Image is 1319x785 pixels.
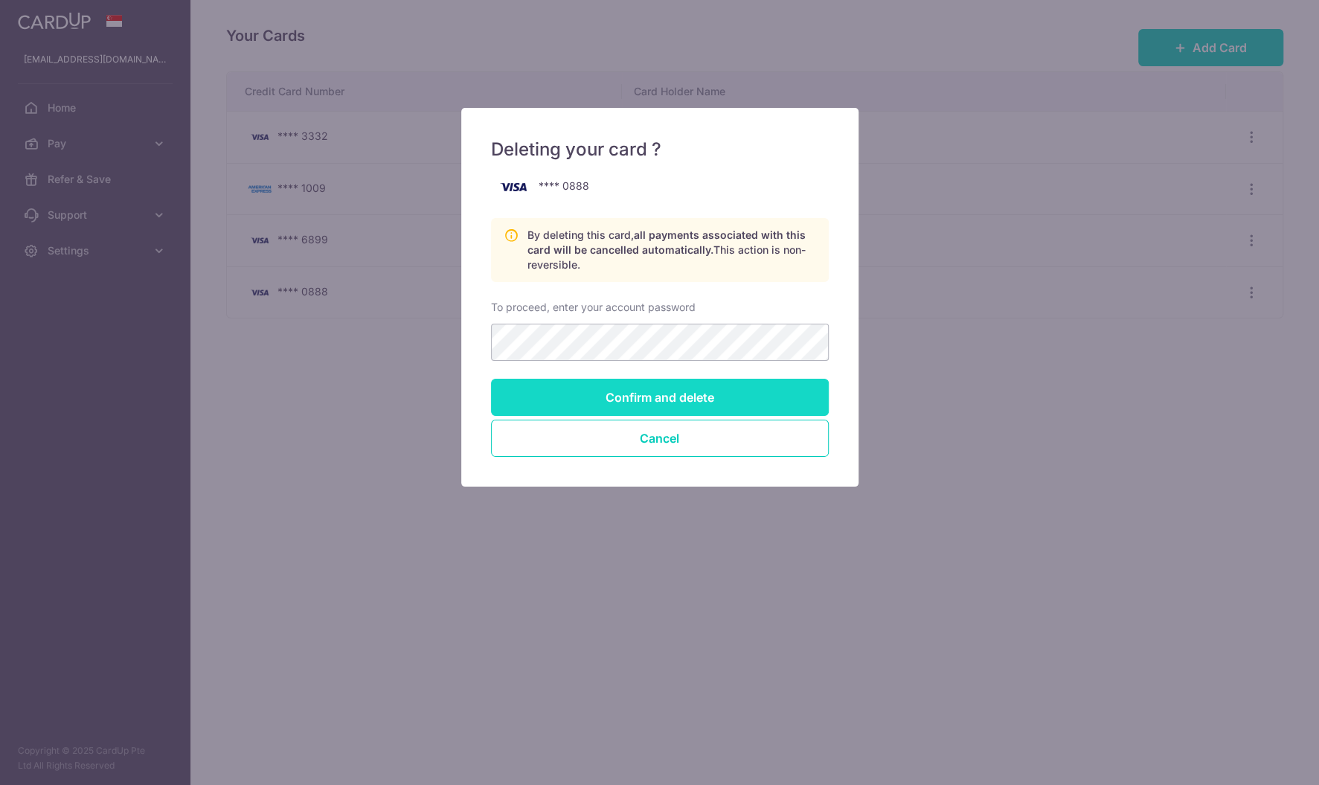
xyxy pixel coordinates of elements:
span: all payments associated with this card will be cancelled automatically. [527,228,806,256]
p: By deleting this card, This action is non-reversible. [527,228,816,272]
label: To proceed, enter your account password [491,300,696,315]
input: Confirm and delete [491,379,829,416]
img: visa-761abec96037c8ab836742a37ff580f5eed1c99042f5b0e3b4741c5ac3fec333.png [491,173,536,200]
h5: Deleting your card ? [491,138,829,161]
button: Close [491,420,829,457]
